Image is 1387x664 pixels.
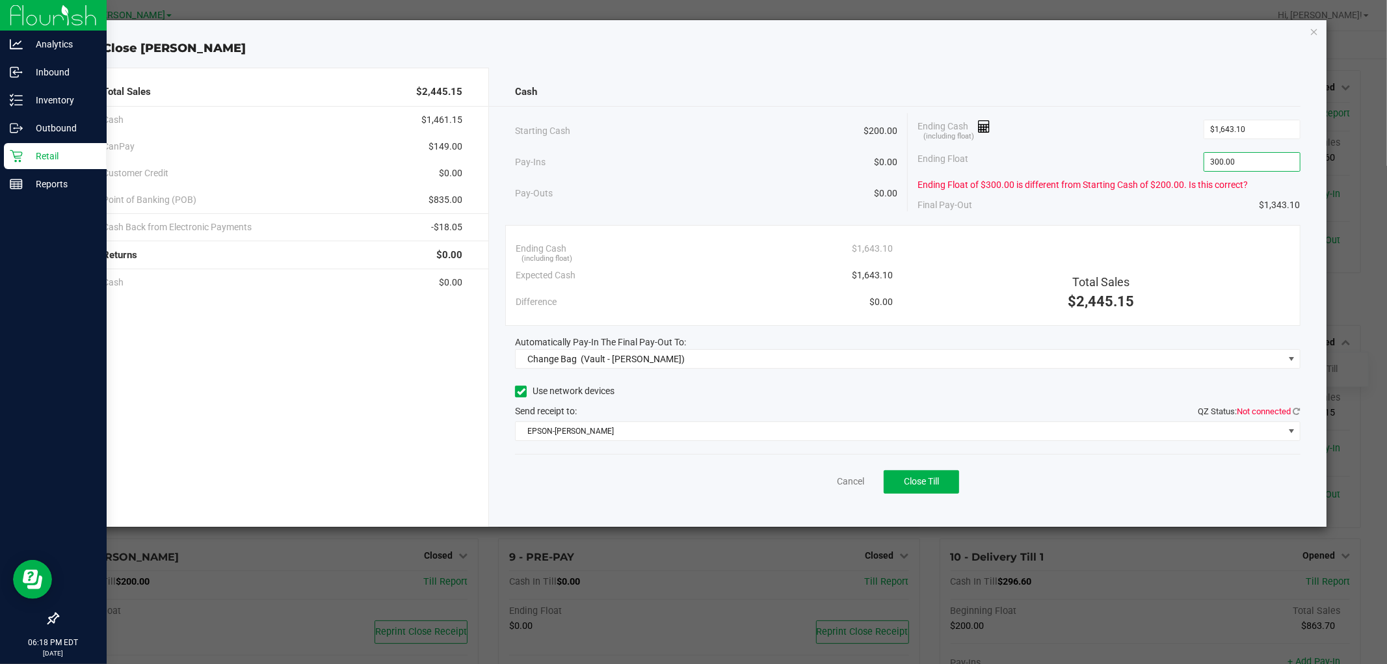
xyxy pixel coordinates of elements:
[869,295,893,309] span: $0.00
[23,92,101,108] p: Inventory
[10,38,23,51] inline-svg: Analytics
[515,187,553,200] span: Pay-Outs
[923,131,974,142] span: (including float)
[10,66,23,79] inline-svg: Inbound
[70,40,1326,57] div: Close [PERSON_NAME]
[515,406,577,416] span: Send receipt to:
[1237,406,1291,416] span: Not connected
[6,637,101,648] p: 06:18 PM EDT
[1198,406,1301,416] span: QZ Status:
[103,166,168,180] span: Customer Credit
[103,140,135,153] span: CanPay
[10,94,23,107] inline-svg: Inventory
[1072,275,1129,289] span: Total Sales
[864,124,897,138] span: $200.00
[515,124,570,138] span: Starting Cash
[13,560,52,599] iframe: Resource center
[10,122,23,135] inline-svg: Outbound
[522,254,573,265] span: (including float)
[874,155,897,169] span: $0.00
[421,113,462,127] span: $1,461.15
[1260,198,1301,212] span: $1,343.10
[515,85,537,100] span: Cash
[852,269,893,282] span: $1,643.10
[515,384,614,398] label: Use network devices
[904,476,939,486] span: Close Till
[515,337,686,347] span: Automatically Pay-In The Final Pay-Out To:
[439,166,462,180] span: $0.00
[103,241,462,269] div: Returns
[884,470,959,494] button: Close Till
[429,140,462,153] span: $149.00
[429,193,462,207] span: $835.00
[416,85,462,100] span: $2,445.15
[515,155,546,169] span: Pay-Ins
[837,475,864,488] a: Cancel
[436,248,462,263] span: $0.00
[874,187,897,200] span: $0.00
[852,242,893,256] span: $1,643.10
[918,120,990,139] span: Ending Cash
[23,120,101,136] p: Outbound
[431,220,462,234] span: -$18.05
[1068,293,1134,310] span: $2,445.15
[527,354,577,364] span: Change Bag
[918,152,968,172] span: Ending Float
[103,276,124,289] span: Cash
[439,276,462,289] span: $0.00
[103,113,124,127] span: Cash
[103,220,252,234] span: Cash Back from Electronic Payments
[516,422,1283,440] span: EPSON-[PERSON_NAME]
[918,198,972,212] span: Final Pay-Out
[103,85,151,100] span: Total Sales
[23,176,101,192] p: Reports
[103,193,196,207] span: Point of Banking (POB)
[516,295,557,309] span: Difference
[516,269,575,282] span: Expected Cash
[581,354,685,364] span: (Vault - [PERSON_NAME])
[10,150,23,163] inline-svg: Retail
[23,36,101,52] p: Analytics
[10,178,23,191] inline-svg: Reports
[918,178,1301,192] div: Ending Float of $300.00 is different from Starting Cash of $200.00. Is this correct?
[6,648,101,658] p: [DATE]
[516,242,566,256] span: Ending Cash
[23,64,101,80] p: Inbound
[23,148,101,164] p: Retail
